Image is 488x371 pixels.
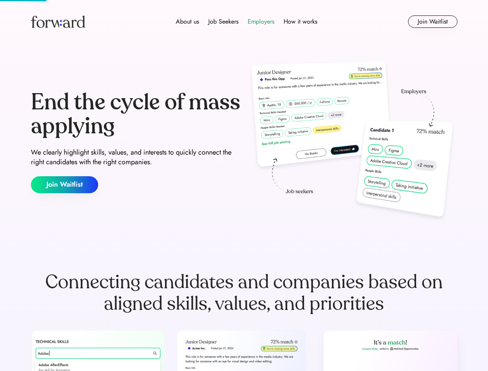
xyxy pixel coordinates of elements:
[248,17,274,26] div: Employers
[31,148,241,167] div: We clearly highlight skills, values, and interests to quickly connect the right candidates with t...
[208,17,238,26] div: Job Seekers
[284,17,317,26] div: How it works
[176,17,199,26] div: About us
[247,59,457,225] img: hero-image.png
[31,15,85,28] img: Forward logo
[31,271,457,315] div: Connecting candidates and companies based on aligned skills, values, and priorities
[31,90,241,138] div: End the cycle of mass applying
[408,15,457,28] button: Join Waitlist
[31,176,98,193] button: Join Waitlist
